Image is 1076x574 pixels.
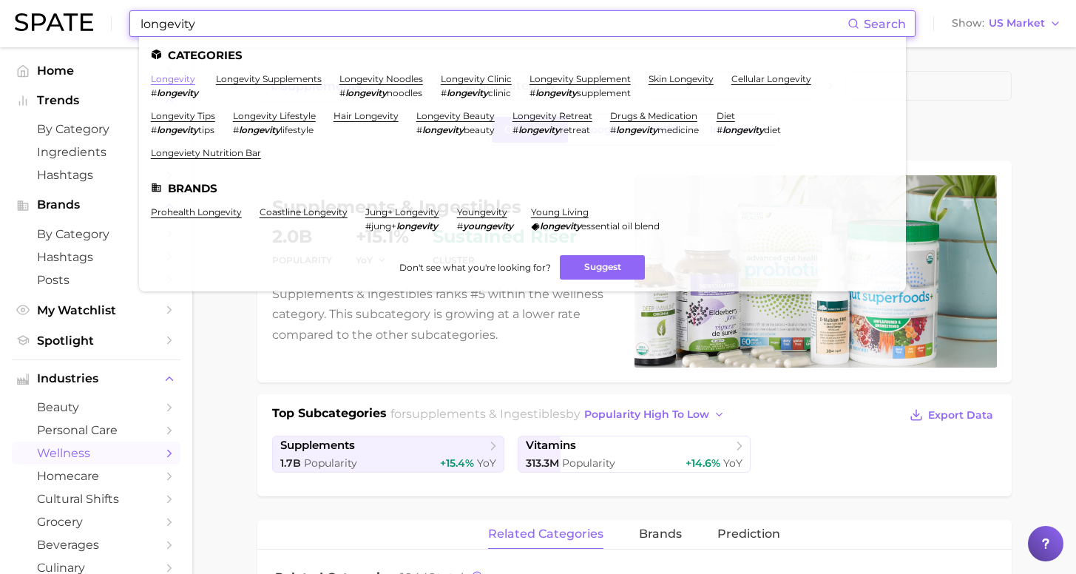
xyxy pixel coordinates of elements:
[151,87,157,98] span: #
[37,334,155,348] span: Spotlight
[37,145,155,159] span: Ingredients
[260,206,348,217] a: coastline longevity
[37,227,155,241] span: by Category
[12,269,180,291] a: Posts
[157,124,198,135] em: longevity
[151,124,157,135] span: #
[526,439,576,453] span: vitamins
[906,405,996,425] button: Export Data
[477,456,496,470] span: YoY
[616,124,657,135] em: longevity
[151,206,242,217] a: prohealth longevity
[272,284,617,345] p: Supplements & ingestibles ranks #5 within the wellness category. This subcategory is growing at a...
[464,124,495,135] span: beauty
[280,439,355,453] span: supplements
[151,110,215,121] a: longevity tips
[610,124,616,135] span: #
[15,13,93,31] img: SPATE
[339,73,423,84] a: longevity noodles
[488,527,603,541] span: related categories
[12,329,180,352] a: Spotlight
[639,527,682,541] span: brands
[12,90,180,112] button: Trends
[12,368,180,390] button: Industries
[151,49,894,61] li: Categories
[37,469,155,483] span: homecare
[562,456,615,470] span: Popularity
[12,163,180,186] a: Hashtags
[457,220,463,232] span: #
[12,299,180,322] a: My Watchlist
[239,124,280,135] em: longevity
[280,124,314,135] span: lifestyle
[928,409,993,422] span: Export Data
[577,87,631,98] span: supplement
[37,372,155,385] span: Industries
[540,220,581,232] em: longevity
[37,273,155,287] span: Posts
[12,194,180,216] button: Brands
[952,19,984,27] span: Show
[717,527,780,541] span: Prediction
[441,73,512,84] a: longevity clinic
[12,118,180,141] a: by Category
[529,87,535,98] span: #
[37,94,155,107] span: Trends
[12,465,180,487] a: homecare
[304,456,357,470] span: Popularity
[233,124,239,135] span: #
[560,255,645,280] button: Suggest
[440,456,474,470] span: +15.4%
[365,206,439,217] a: jung+ longevity
[339,87,345,98] span: #
[649,73,714,84] a: skin longevity
[37,400,155,414] span: beauty
[37,303,155,317] span: My Watchlist
[584,408,709,421] span: popularity high to low
[581,405,729,425] button: popularity high to low
[37,423,155,437] span: personal care
[406,407,566,421] span: supplements & ingestibles
[12,141,180,163] a: Ingredients
[457,206,507,217] a: youngevity
[864,17,906,31] span: Search
[37,515,155,529] span: grocery
[37,64,155,78] span: Home
[12,510,180,533] a: grocery
[12,246,180,269] a: Hashtags
[151,182,894,195] li: Brands
[441,87,447,98] span: #
[37,446,155,460] span: wellness
[463,220,513,232] em: youngevity
[345,87,387,98] em: longevity
[151,73,195,84] a: longevity
[12,487,180,510] a: cultural shifts
[535,87,577,98] em: longevity
[396,220,438,232] em: longevity
[948,14,1065,33] button: ShowUS Market
[989,19,1045,27] span: US Market
[151,147,261,158] a: longeviety nutrition bar
[657,124,699,135] span: medicine
[139,11,847,36] input: Search here for a brand, industry, or ingredient
[488,87,511,98] span: clinic
[12,533,180,556] a: beverages
[387,87,422,98] span: noodles
[280,456,301,470] span: 1.7b
[512,110,592,121] a: longevity retreat
[512,124,518,135] span: #
[717,124,723,135] span: #
[518,436,751,473] a: vitamins313.3m Popularity+14.6% YoY
[37,168,155,182] span: Hashtags
[37,492,155,506] span: cultural shifts
[12,419,180,442] a: personal care
[416,124,422,135] span: #
[198,124,214,135] span: tips
[529,73,631,84] a: longevity supplement
[731,73,811,84] a: cellular longevity
[272,436,505,473] a: supplements1.7b Popularity+15.4% YoY
[233,110,316,121] a: longevity lifestyle
[12,223,180,246] a: by Category
[37,538,155,552] span: beverages
[560,124,590,135] span: retreat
